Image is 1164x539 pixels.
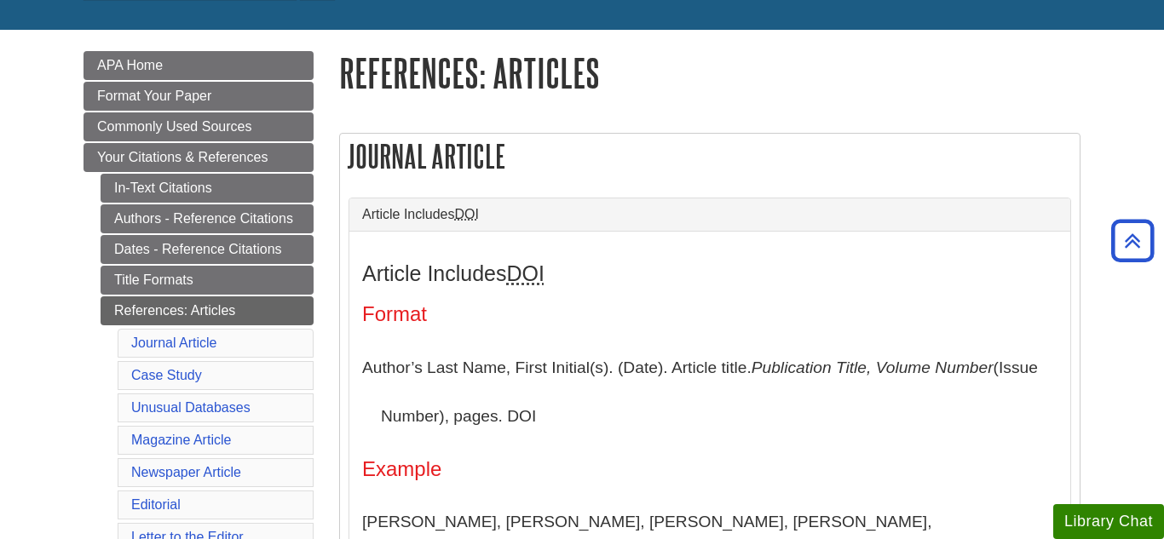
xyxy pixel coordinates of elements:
[507,261,545,285] abbr: Digital Object Identifier. This is the string of numbers associated with a particular article. No...
[131,368,202,382] a: Case Study
[97,58,163,72] span: APA Home
[97,119,251,134] span: Commonly Used Sources
[455,207,479,221] abbr: Digital Object Identifier. This is the string of numbers associated with a particular article. No...
[84,82,314,111] a: Format Your Paper
[1105,229,1160,252] a: Back to Top
[131,400,251,415] a: Unusual Databases
[101,174,314,203] a: In-Text Citations
[362,207,1057,222] a: Article IncludesDOI
[362,458,1057,480] h4: Example
[101,204,314,233] a: Authors - Reference Citations
[97,89,211,103] span: Format Your Paper
[339,51,1080,95] h1: References: Articles
[752,358,994,376] i: Publication Title, Volume Number
[340,134,1080,179] h2: Journal Article
[131,335,217,350] a: Journal Article
[131,465,241,479] a: Newspaper Article
[101,266,314,295] a: Title Formats
[1053,504,1164,539] button: Library Chat
[97,150,268,164] span: Your Citations & References
[131,497,181,512] a: Editorial
[362,303,1057,325] h4: Format
[84,51,314,80] a: APA Home
[101,235,314,264] a: Dates - Reference Citations
[131,433,231,447] a: Magazine Article
[362,343,1057,441] p: Author’s Last Name, First Initial(s). (Date). Article title. (Issue Number), pages. DOI
[84,112,314,141] a: Commonly Used Sources
[84,143,314,172] a: Your Citations & References
[101,296,314,325] a: References: Articles
[362,261,1057,286] h3: Article Includes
